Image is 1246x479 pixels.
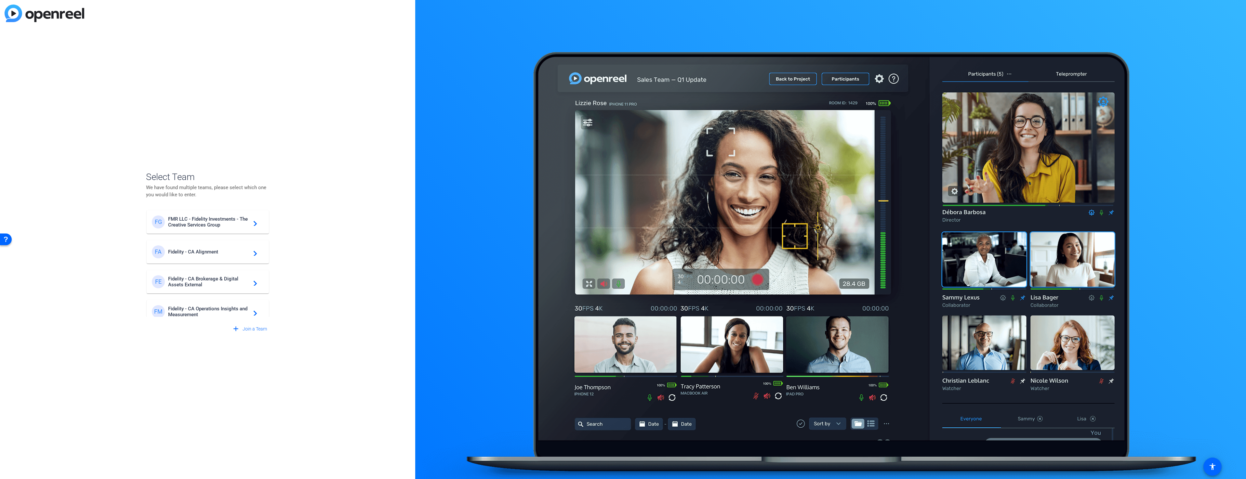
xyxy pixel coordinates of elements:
[152,305,165,318] div: FM
[168,216,249,228] span: FMR LLC - Fidelity Investments - The Creative Services Group
[146,170,270,184] span: Select Team
[243,326,267,332] span: Join a Team
[152,245,165,258] div: FA
[152,215,165,228] div: FG
[249,248,257,256] mat-icon: navigate_next
[5,5,84,22] img: blue-gradient.svg
[229,323,270,335] button: Join a Team
[249,218,257,226] mat-icon: navigate_next
[232,325,240,333] mat-icon: add
[168,306,249,317] span: Fidelity - CA Operations Insights and Measurement
[146,184,270,198] p: We have found multiple teams, please select which one you would like to enter.
[168,276,249,288] span: Fidelity - CA Brokerage & Digital Assets External
[249,278,257,286] mat-icon: navigate_next
[249,308,257,316] mat-icon: navigate_next
[168,249,249,255] span: Fidelity - CA Alignment
[152,275,165,288] div: FE
[1209,463,1216,471] mat-icon: accessibility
